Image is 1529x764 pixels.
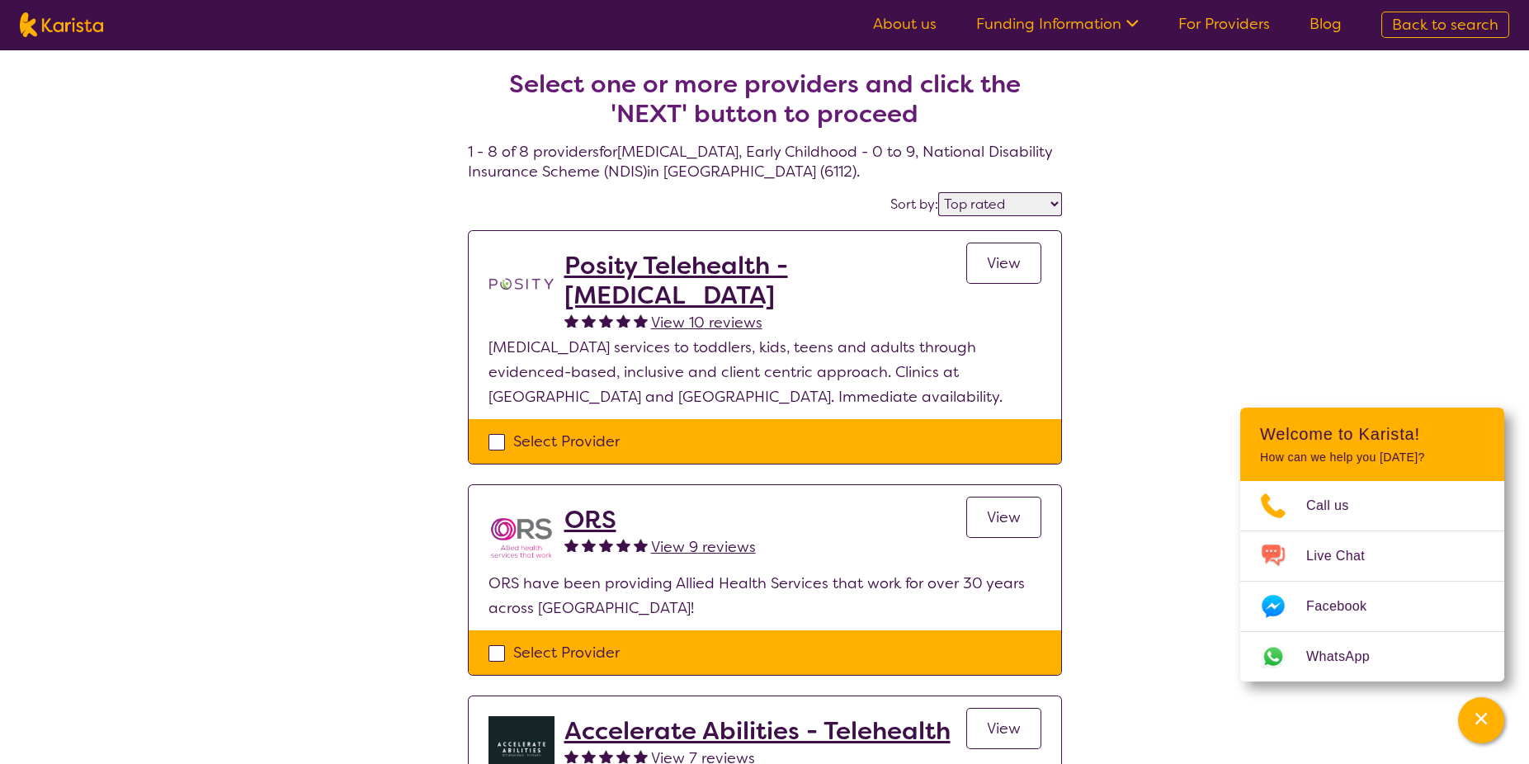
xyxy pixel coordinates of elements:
[488,251,554,317] img: t1bslo80pcylnzwjhndq.png
[1306,493,1369,518] span: Call us
[564,505,756,535] a: ORS
[1306,644,1390,669] span: WhatsApp
[987,719,1021,738] span: View
[987,507,1021,527] span: View
[1240,481,1504,681] ul: Choose channel
[20,12,103,37] img: Karista logo
[599,538,613,552] img: fullstar
[651,537,756,557] span: View 9 reviews
[564,749,578,763] img: fullstar
[1392,15,1498,35] span: Back to search
[966,243,1041,284] a: View
[651,310,762,335] a: View 10 reviews
[488,69,1042,129] h2: Select one or more providers and click the 'NEXT' button to proceed
[987,253,1021,273] span: View
[890,196,938,213] label: Sort by:
[966,708,1041,749] a: View
[1260,450,1484,465] p: How can we help you [DATE]?
[634,314,648,328] img: fullstar
[582,314,596,328] img: fullstar
[651,313,762,332] span: View 10 reviews
[616,314,630,328] img: fullstar
[1178,14,1270,34] a: For Providers
[488,571,1041,620] p: ORS have been providing Allied Health Services that work for over 30 years across [GEOGRAPHIC_DATA]!
[616,538,630,552] img: fullstar
[1260,424,1484,444] h2: Welcome to Karista!
[582,749,596,763] img: fullstar
[1240,632,1504,681] a: Web link opens in a new tab.
[616,749,630,763] img: fullstar
[966,497,1041,538] a: View
[564,538,578,552] img: fullstar
[1381,12,1509,38] a: Back to search
[1306,594,1386,619] span: Facebook
[976,14,1139,34] a: Funding Information
[564,251,966,310] a: Posity Telehealth - [MEDICAL_DATA]
[873,14,937,34] a: About us
[488,335,1041,409] p: [MEDICAL_DATA] services to toddlers, kids, teens and adults through evidenced-based, inclusive an...
[1306,544,1385,568] span: Live Chat
[599,314,613,328] img: fullstar
[582,538,596,552] img: fullstar
[651,535,756,559] a: View 9 reviews
[599,749,613,763] img: fullstar
[634,749,648,763] img: fullstar
[634,538,648,552] img: fullstar
[1310,14,1342,34] a: Blog
[564,314,578,328] img: fullstar
[1458,697,1504,743] button: Channel Menu
[488,505,554,571] img: nspbnteb0roocrxnmwip.png
[468,30,1062,182] h4: 1 - 8 of 8 providers for [MEDICAL_DATA] , Early Childhood - 0 to 9 , National Disability Insuranc...
[1240,408,1504,681] div: Channel Menu
[564,716,951,746] a: Accelerate Abilities - Telehealth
